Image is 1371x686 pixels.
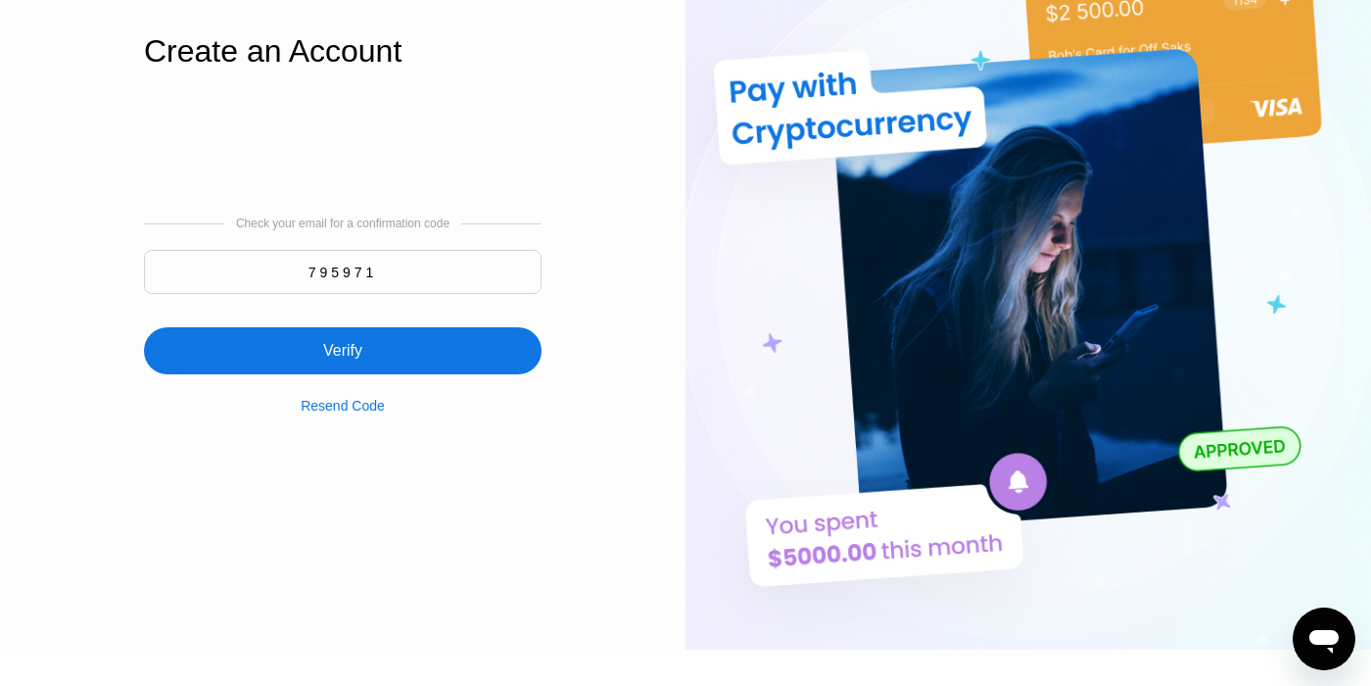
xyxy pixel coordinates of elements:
[144,250,542,294] input: 000000
[144,304,542,374] div: Verify
[301,374,385,414] div: Resend Code
[144,33,542,70] div: Create an Account
[1293,608,1355,670] iframe: Button to launch messaging window
[301,398,385,414] div: Resend Code
[323,341,362,361] div: Verify
[236,217,449,230] div: Check your email for a confirmation code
